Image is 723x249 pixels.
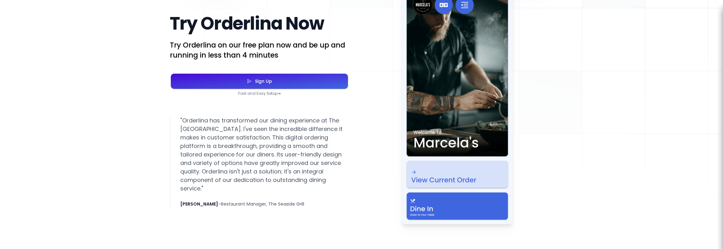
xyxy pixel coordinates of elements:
[170,91,349,96] p: Fast and Easy Setup ➜
[170,40,349,60] p: Try Orderlina on our free plan now and be up and running in less than 4 minutes
[180,116,349,193] p: " Orderlina has transformed our dining experience at The [GEOGRAPHIC_DATA]. I've seen the incredi...
[180,200,304,208] div: – Restaurant Manager, The Seaside Grill
[170,11,324,36] span: Try Orderlina Now
[252,79,272,83] div: Sign Up
[180,201,218,207] span: [PERSON_NAME]
[171,74,348,89] button: Sign Up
